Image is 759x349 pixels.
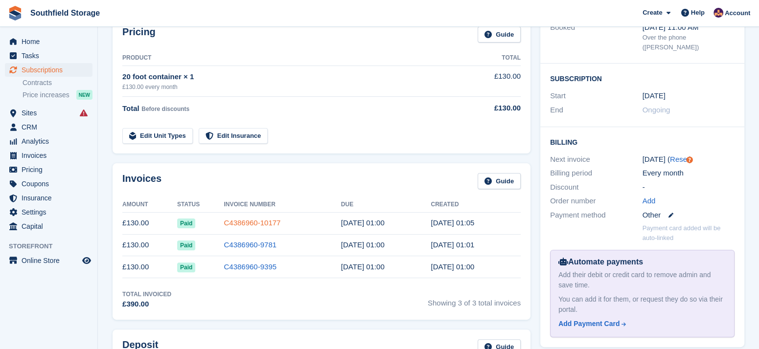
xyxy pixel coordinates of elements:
h2: Invoices [122,173,161,189]
time: 2025-08-08 00:01:31 UTC [431,240,474,249]
p: Payment card added will be auto-linked [643,223,735,242]
div: Total Invoiced [122,290,171,299]
th: Invoice Number [224,197,341,213]
span: Invoices [22,149,80,162]
time: 2025-09-08 00:05:48 UTC [431,218,474,227]
span: Insurance [22,191,80,205]
h2: Pricing [122,26,156,43]
div: Over the phone ([PERSON_NAME]) [643,33,735,52]
span: Coupons [22,177,80,191]
a: menu [5,49,92,63]
div: Billing period [550,168,643,179]
div: Automate payments [558,256,726,268]
div: - [643,182,735,193]
div: Start [550,90,643,102]
a: C4386960-9395 [224,262,276,271]
div: £130.00 [459,103,521,114]
span: Create [643,8,662,18]
a: menu [5,35,92,48]
time: 2025-07-09 00:00:00 UTC [341,262,385,271]
span: Tasks [22,49,80,63]
time: 2025-07-08 00:00:34 UTC [431,262,474,271]
span: Price increases [23,90,69,100]
td: £130.00 [122,212,177,234]
td: £130.00 [459,65,521,96]
span: Paid [177,262,195,272]
div: £390.00 [122,299,171,310]
a: Price increases NEW [23,89,92,100]
a: Edit Insurance [199,128,268,144]
span: Subscriptions [22,63,80,77]
a: menu [5,134,92,148]
div: [DATE] 11:00 AM [643,22,735,33]
a: Southfield Storage [26,5,104,21]
div: [DATE] ( ) [643,154,735,165]
span: Ongoing [643,106,670,114]
a: menu [5,106,92,120]
td: £130.00 [122,234,177,256]
span: Home [22,35,80,48]
img: stora-icon-8386f47178a22dfd0bd8f6a31ec36ba5ce8667c1dd55bd0f319d3a0aa187defe.svg [8,6,23,21]
time: 2025-08-09 00:00:00 UTC [341,240,385,249]
a: Reset [670,155,689,163]
h2: Subscription [550,73,735,83]
span: Settings [22,205,80,219]
div: Next invoice [550,154,643,165]
span: Total [122,104,139,112]
a: Guide [478,173,521,189]
span: Before discounts [141,106,189,112]
a: menu [5,163,92,176]
time: 2025-07-08 00:00:00 UTC [643,90,666,102]
a: Guide [478,26,521,43]
a: menu [5,149,92,162]
th: Status [177,197,224,213]
span: Help [691,8,705,18]
i: Smart entry sync failures have occurred [80,109,88,117]
a: Edit Unit Types [122,128,193,144]
a: menu [5,254,92,267]
div: 20 foot container × 1 [122,71,459,83]
a: menu [5,219,92,233]
a: Preview store [81,255,92,266]
span: CRM [22,120,80,134]
span: Paid [177,240,195,250]
span: Storefront [9,241,97,251]
a: menu [5,205,92,219]
h2: Billing [550,137,735,147]
div: Booked [550,22,643,52]
img: Sharon Law [713,8,723,18]
div: NEW [76,90,92,100]
span: Analytics [22,134,80,148]
div: Add their debit or credit card to remove admin and save time. [558,270,726,290]
th: Amount [122,197,177,213]
td: £130.00 [122,256,177,278]
a: Add Payment Card [558,319,722,329]
a: C4386960-9781 [224,240,276,249]
a: menu [5,120,92,134]
div: Order number [550,196,643,207]
span: Account [725,8,750,18]
a: Contracts [23,78,92,87]
time: 2025-09-09 00:00:00 UTC [341,218,385,227]
span: Showing 3 of 3 total invoices [428,290,521,310]
span: Sites [22,106,80,120]
th: Product [122,50,459,66]
th: Created [431,197,521,213]
a: menu [5,63,92,77]
div: You can add it for them, or request they do so via their portal. [558,294,726,315]
div: Add Payment Card [558,319,620,329]
a: menu [5,177,92,191]
th: Total [459,50,521,66]
span: Paid [177,218,195,228]
div: Every month [643,168,735,179]
a: Add [643,196,656,207]
div: Other [643,210,735,221]
th: Due [341,197,431,213]
span: Capital [22,219,80,233]
a: menu [5,191,92,205]
div: End [550,105,643,116]
div: Tooltip anchor [685,155,694,164]
div: Discount [550,182,643,193]
span: Pricing [22,163,80,176]
a: C4386960-10177 [224,218,280,227]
